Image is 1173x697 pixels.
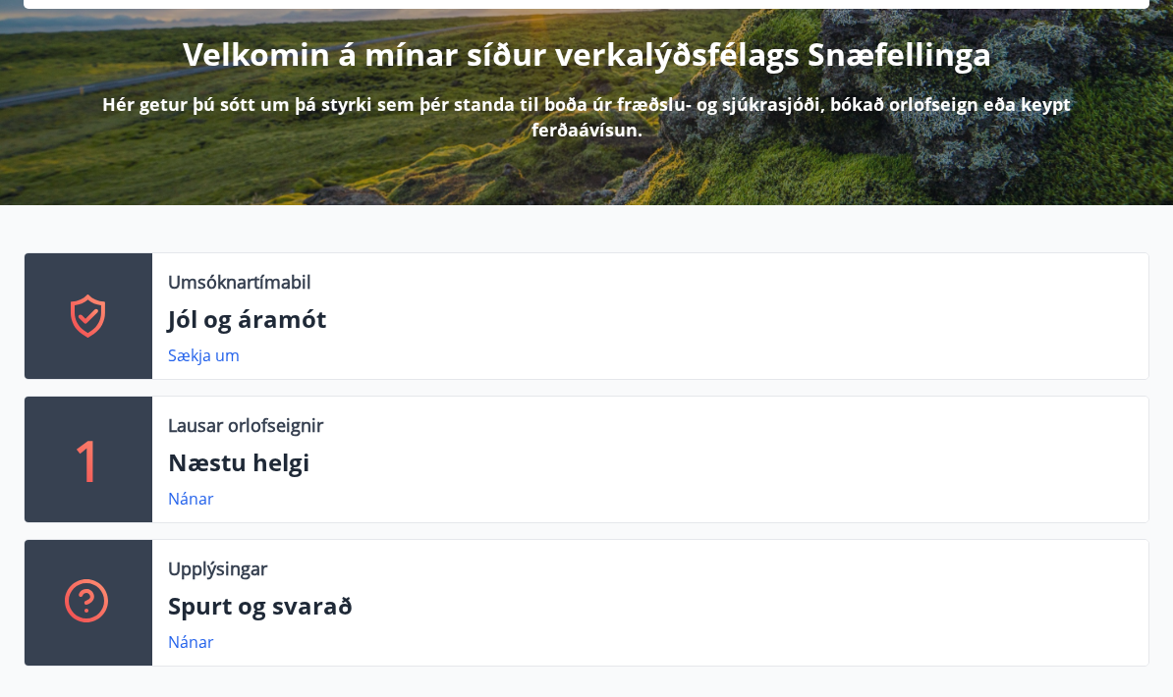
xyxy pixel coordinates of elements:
a: Nánar [168,488,214,509]
p: Umsóknartímabil [168,269,311,295]
p: Næstu helgi [168,446,1133,479]
p: Spurt og svarað [168,589,1133,622]
p: Hér getur þú sótt um þá styrki sem þér standa til boða úr fræðslu- og sjúkrasjóði, bókað orlofsei... [55,91,1118,142]
p: Jól og áramót [168,302,1133,336]
p: Upplýsingar [168,556,267,581]
p: Velkomin á mínar síður verkalýðsfélags Snæfellinga [183,32,991,76]
a: Nánar [168,631,214,653]
p: Lausar orlofseignir [168,412,323,438]
p: 1 [73,422,104,497]
a: Sækja um [168,345,240,366]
